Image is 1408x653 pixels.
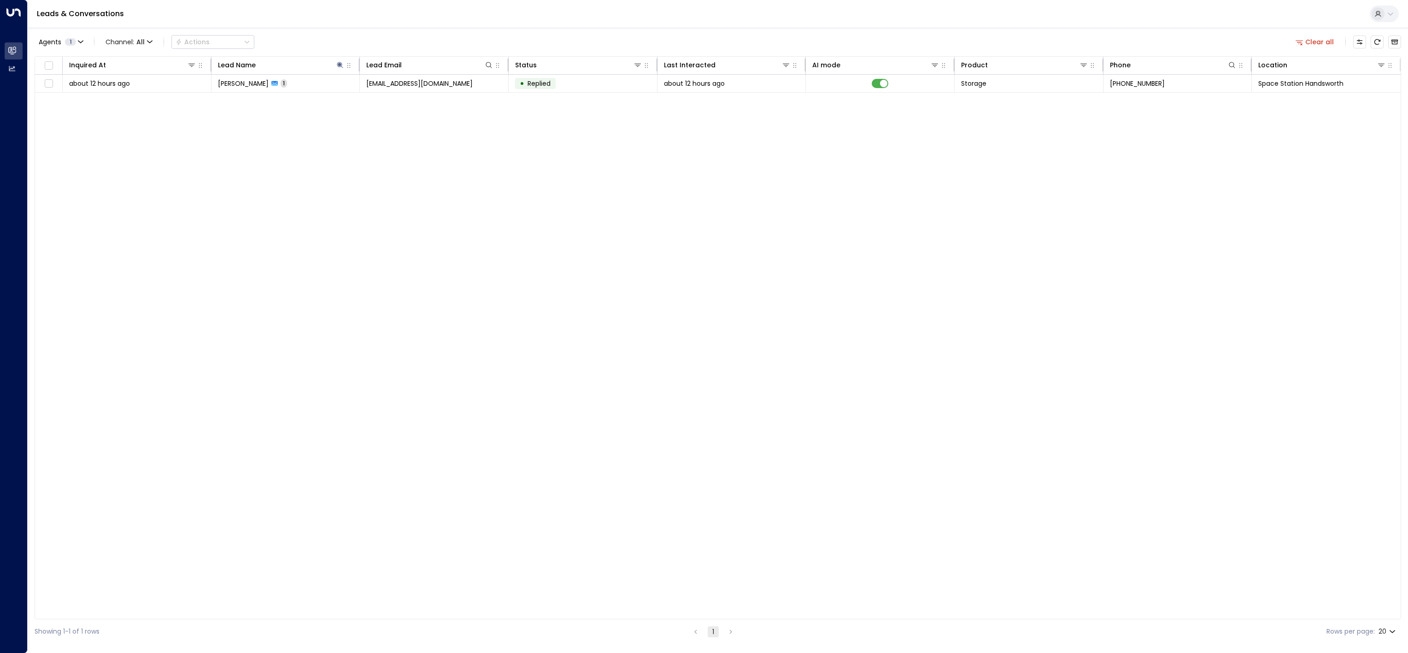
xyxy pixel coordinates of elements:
[65,38,76,46] span: 1
[515,59,642,71] div: Status
[664,79,725,88] span: about 12 hours ago
[1258,59,1287,71] div: Location
[43,60,54,71] span: Toggle select all
[366,59,402,71] div: Lead Email
[1292,36,1338,48] button: Clear all
[1371,36,1384,48] span: Refresh
[961,59,988,71] div: Product
[1258,79,1343,88] span: Space Station Handsworth
[176,38,210,46] div: Actions
[708,626,719,637] button: page 1
[366,79,473,88] span: jgazeley@icloud.com
[69,59,196,71] div: Inquired At
[35,36,87,48] button: Agents1
[961,79,986,88] span: Storage
[690,626,737,637] nav: pagination navigation
[812,59,840,71] div: AI mode
[1326,627,1375,636] label: Rows per page:
[528,79,551,88] span: Replied
[37,8,124,19] a: Leads & Conversations
[281,79,287,87] span: 1
[1379,625,1397,638] div: 20
[520,76,524,91] div: •
[218,79,269,88] span: Jackie Gazeley
[366,59,493,71] div: Lead Email
[812,59,939,71] div: AI mode
[664,59,791,71] div: Last Interacted
[1388,36,1401,48] button: Archived Leads
[171,35,254,49] button: Actions
[39,39,61,45] span: Agents
[218,59,256,71] div: Lead Name
[35,627,100,636] div: Showing 1-1 of 1 rows
[136,38,145,46] span: All
[43,78,54,89] span: Toggle select row
[218,59,345,71] div: Lead Name
[69,59,106,71] div: Inquired At
[1258,59,1386,71] div: Location
[69,79,130,88] span: about 12 hours ago
[1110,59,1131,71] div: Phone
[102,36,156,48] span: Channel:
[1353,36,1366,48] button: Customize
[1110,79,1165,88] span: +447918165944
[171,35,254,49] div: Button group with a nested menu
[1110,59,1237,71] div: Phone
[664,59,716,71] div: Last Interacted
[102,36,156,48] button: Channel:All
[515,59,537,71] div: Status
[961,59,1088,71] div: Product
